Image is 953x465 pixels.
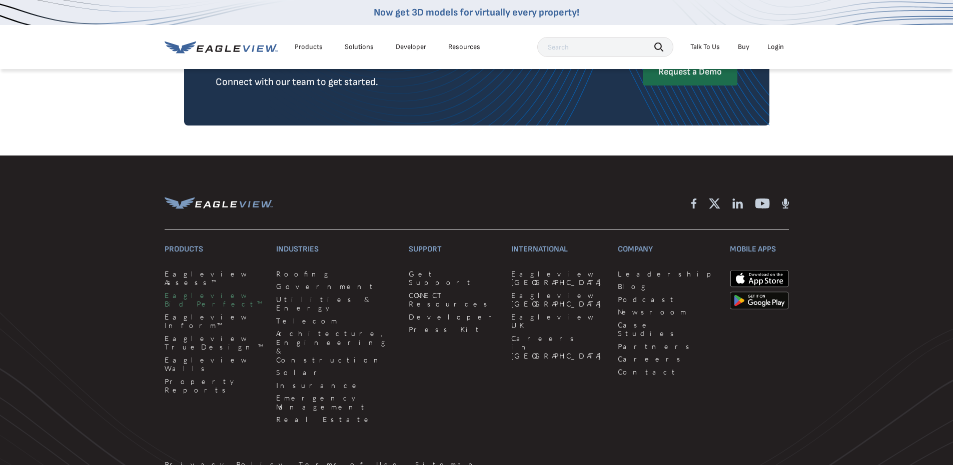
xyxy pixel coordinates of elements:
[165,334,264,351] a: Eagleview TrueDesign™
[618,354,718,363] a: Careers
[276,282,397,291] a: Government
[165,291,264,308] a: Eagleview Bid Perfect™
[618,307,718,316] a: Newsroom
[618,282,718,291] a: Blog
[690,42,720,51] div: Talk To Us
[216,74,378,90] p: Connect with our team to get started.
[409,269,499,287] a: Get Support
[276,381,397,390] a: Insurance
[409,325,499,334] a: Press Kit
[618,269,718,278] a: Leadership
[511,312,606,330] a: Eagleview UK
[618,241,718,257] h3: Company
[276,368,397,377] a: Solar
[165,312,264,330] a: Eagleview Inform™
[374,6,579,18] a: Now get 3D models for virtually every property!
[537,37,673,57] input: Search
[396,42,426,51] a: Developer
[767,42,784,51] div: Login
[511,334,606,360] a: Careers in [GEOGRAPHIC_DATA]
[165,377,264,394] a: Property Reports
[511,291,606,308] a: Eagleview [GEOGRAPHIC_DATA]
[276,316,397,325] a: Telecom
[730,269,789,288] img: apple-app-store.png
[276,329,397,364] a: Architecture, Engineering & Construction
[165,269,264,287] a: Eagleview Assess™
[618,320,718,338] a: Case Studies
[276,415,397,424] a: Real Estate
[409,291,499,308] a: CONNECT Resources
[276,295,397,312] a: Utilities & Energy
[448,42,480,51] div: Resources
[165,241,264,257] h3: Products
[409,312,499,321] a: Developer
[276,269,397,278] a: Roofing
[618,367,718,376] a: Contact
[511,241,606,257] h3: International
[643,58,737,85] a: Request a Demo
[295,42,323,51] div: Products
[409,241,499,257] h3: Support
[730,291,789,309] img: google-play-store_b9643a.png
[511,269,606,287] a: Eagleview [GEOGRAPHIC_DATA]
[165,355,264,373] a: Eagleview Walls
[276,393,397,411] a: Emergency Management
[738,42,749,51] a: Buy
[618,342,718,351] a: Partners
[276,241,397,257] h3: Industries
[730,241,789,257] h3: Mobile Apps
[618,295,718,304] a: Podcast
[345,42,374,51] div: Solutions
